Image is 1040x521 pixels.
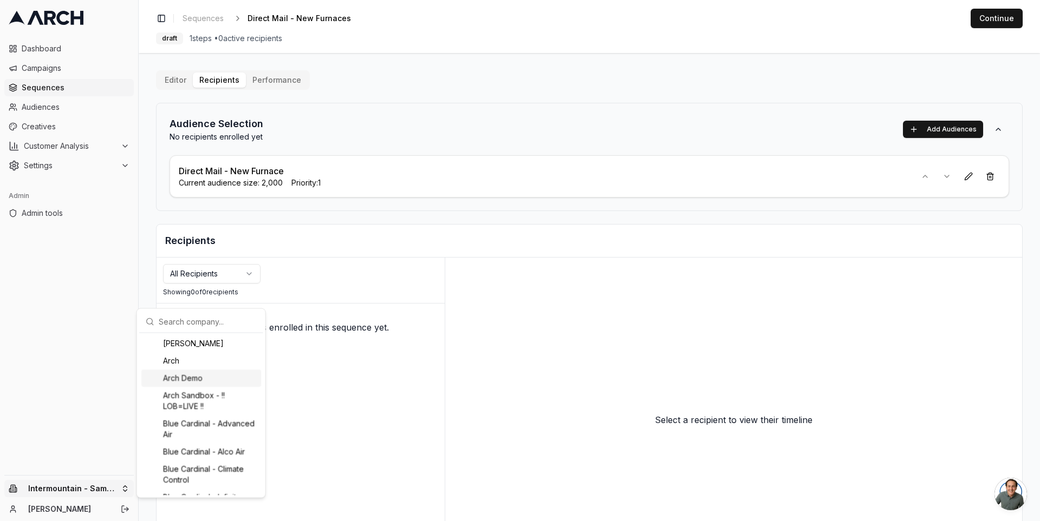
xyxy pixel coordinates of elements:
div: Arch [141,352,261,370]
div: Arch Sandbox - !! LOB=LIVE !! [141,387,261,415]
div: Blue Cardinal - Infinity [US_STATE] Air [141,489,261,517]
input: Search company... [159,311,257,332]
div: Arch Demo [141,370,261,387]
div: [PERSON_NAME] [141,335,261,352]
div: Blue Cardinal - Alco Air [141,443,261,460]
div: Blue Cardinal - Advanced Air [141,415,261,443]
div: Suggestions [139,333,263,495]
div: Blue Cardinal - Climate Control [141,460,261,489]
